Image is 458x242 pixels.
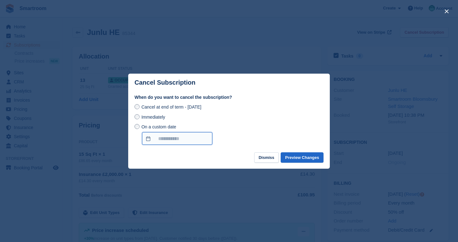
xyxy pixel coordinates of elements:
[135,124,140,129] input: On a custom date
[135,104,140,109] input: Cancel at end of term - [DATE]
[142,132,212,145] input: On a custom date
[141,115,165,120] span: Immediately
[442,6,452,16] button: close
[135,114,140,119] input: Immediately
[135,79,195,86] p: Cancel Subscription
[281,152,323,163] button: Preview Changes
[141,104,201,110] span: Cancel at end of term - [DATE]
[254,152,279,163] button: Dismiss
[141,124,176,129] span: On a custom date
[135,94,323,101] label: When do you want to cancel the subscription?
